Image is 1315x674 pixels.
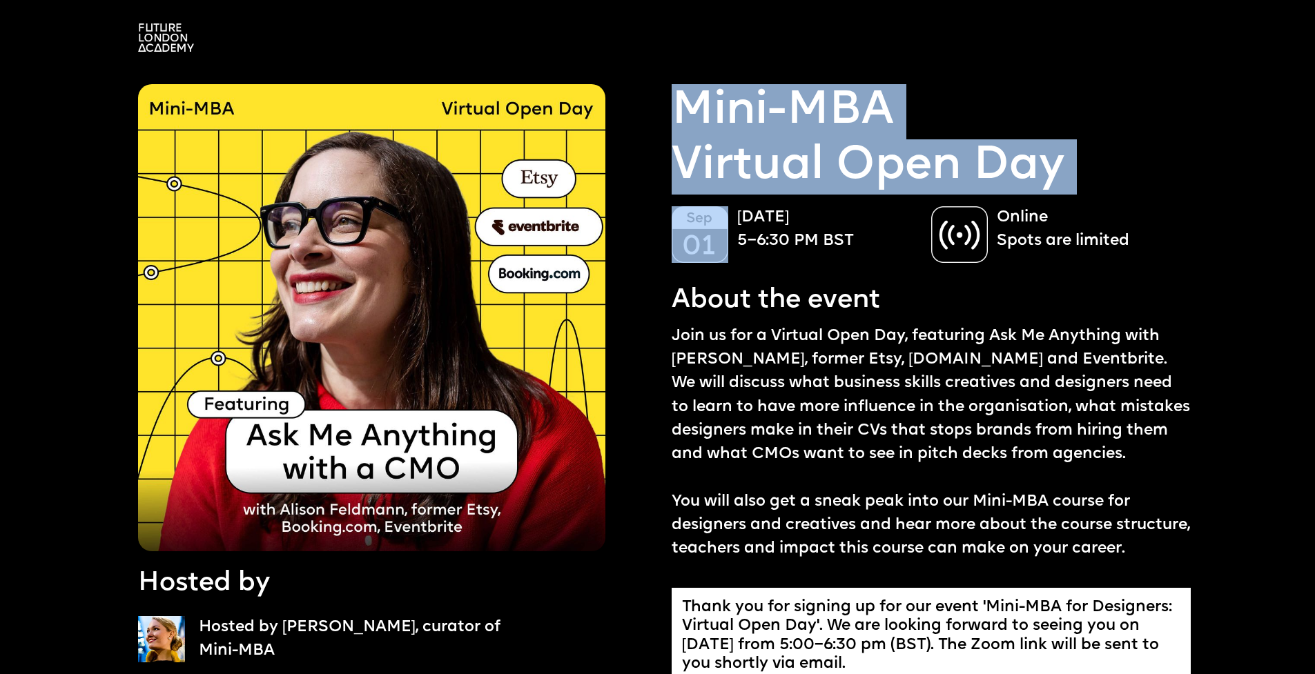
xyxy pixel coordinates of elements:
p: Hosted by [PERSON_NAME], curator of Mini-MBA [199,616,520,664]
p: Hosted by [138,565,270,602]
img: A logo saying in 3 lines: Future London Academy [138,23,194,52]
p: [DATE] 5–6:30 PM BST [737,206,917,254]
a: Mini-MBAVirtual Open Day [672,84,1064,195]
p: Join us for a Virtual Open Day, featuring Ask Me Anything with [PERSON_NAME], former Etsy, [DOMAI... [672,325,1191,562]
div: Thank you for signing up for our event 'Mini-MBA for Designers: Virtual Open Day'. We are looking... [682,598,1181,674]
p: About the event [672,282,880,319]
p: Online Spots are limited [997,206,1177,254]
